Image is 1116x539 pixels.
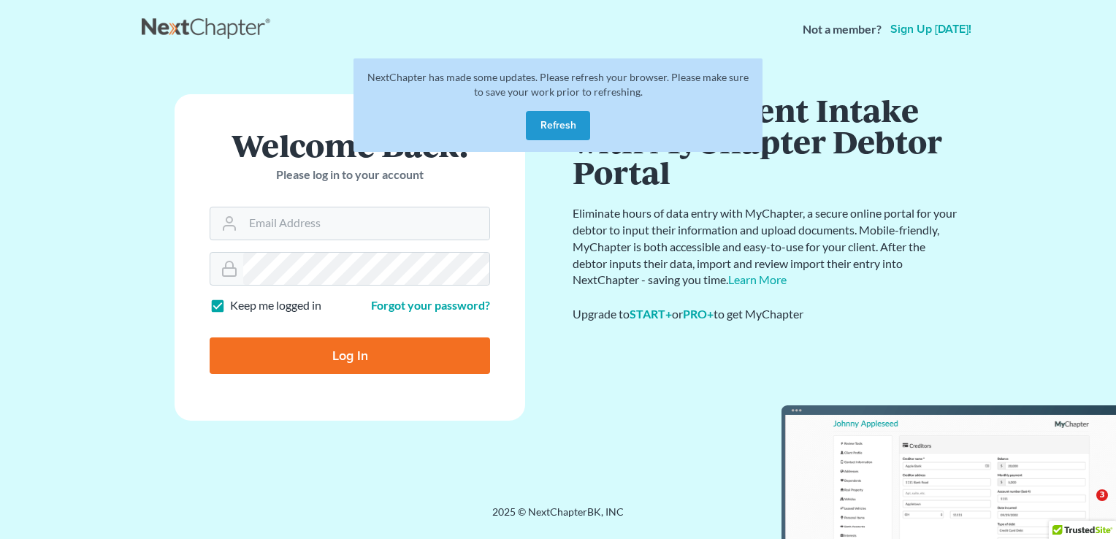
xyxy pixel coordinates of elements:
[1066,489,1101,524] iframe: Intercom live chat
[573,306,960,323] div: Upgrade to or to get MyChapter
[630,307,672,321] a: START+
[683,307,714,321] a: PRO+
[573,94,960,188] h1: Simplify Client Intake with MyChapter Debtor Portal
[230,297,321,314] label: Keep me logged in
[1096,489,1108,501] span: 3
[803,21,882,38] strong: Not a member?
[526,111,590,140] button: Refresh
[573,205,960,288] p: Eliminate hours of data entry with MyChapter, a secure online portal for your debtor to input the...
[728,272,787,286] a: Learn More
[887,23,974,35] a: Sign up [DATE]!
[371,298,490,312] a: Forgot your password?
[243,207,489,240] input: Email Address
[210,337,490,374] input: Log In
[367,71,749,98] span: NextChapter has made some updates. Please refresh your browser. Please make sure to save your wor...
[210,167,490,183] p: Please log in to your account
[142,505,974,531] div: 2025 © NextChapterBK, INC
[210,129,490,161] h1: Welcome Back!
